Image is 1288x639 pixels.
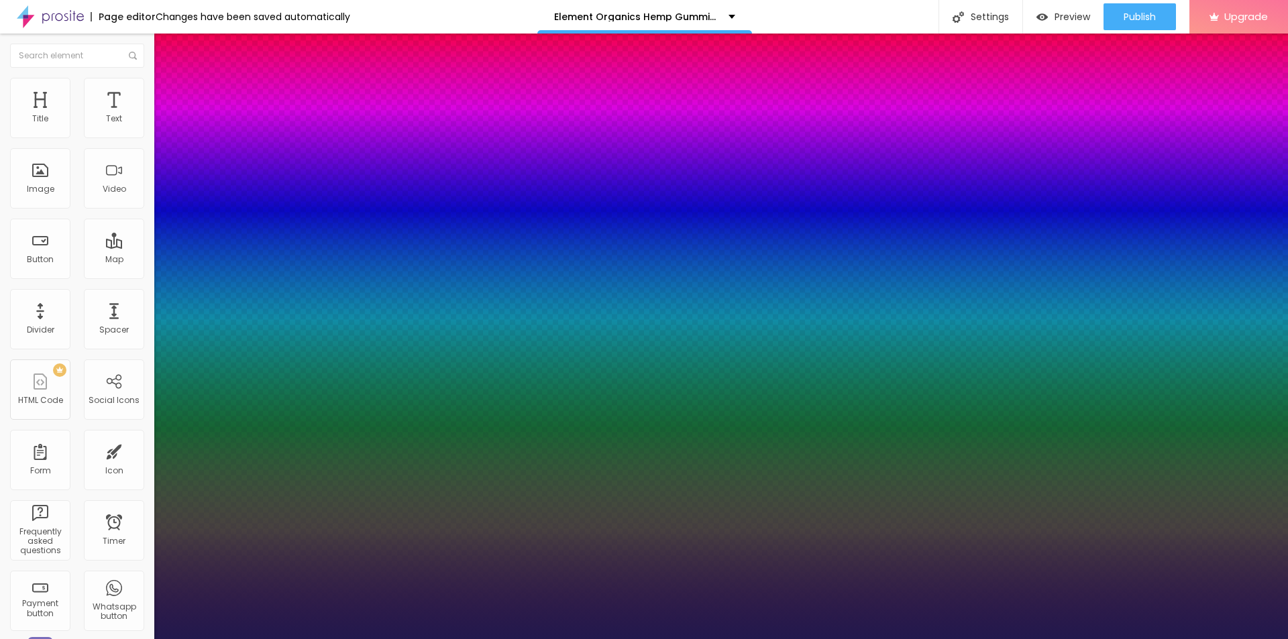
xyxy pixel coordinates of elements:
[554,12,718,21] p: Element Organics Hemp Gummies [GEOGRAPHIC_DATA]
[1104,3,1176,30] button: Publish
[13,599,66,618] div: Payment button
[1055,11,1090,22] span: Preview
[91,12,156,21] div: Page editor
[87,602,140,622] div: Whatsapp button
[13,527,66,556] div: Frequently asked questions
[10,44,144,68] input: Search element
[1023,3,1104,30] button: Preview
[105,466,123,475] div: Icon
[30,466,51,475] div: Form
[103,536,125,546] div: Timer
[129,52,137,60] img: Icone
[27,255,54,264] div: Button
[27,325,54,335] div: Divider
[32,114,48,123] div: Title
[1036,11,1048,23] img: view-1.svg
[1124,11,1156,22] span: Publish
[103,184,126,194] div: Video
[99,325,129,335] div: Spacer
[106,114,122,123] div: Text
[89,396,140,405] div: Social Icons
[105,255,123,264] div: Map
[156,12,350,21] div: Changes have been saved automatically
[1224,11,1268,22] span: Upgrade
[27,184,54,194] div: Image
[953,11,964,23] img: Icone
[18,396,63,405] div: HTML Code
